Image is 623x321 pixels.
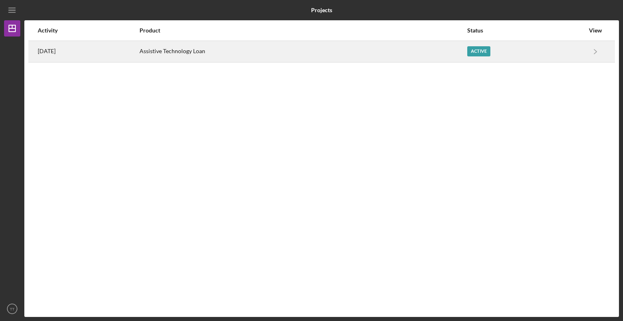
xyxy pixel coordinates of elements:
div: Active [467,46,490,56]
time: 2025-09-11 04:11 [38,48,56,54]
div: Assistive Technology Loan [140,41,466,62]
text: TT [10,307,15,311]
div: Status [467,27,584,34]
div: Product [140,27,466,34]
button: TT [4,301,20,317]
b: Projects [311,7,332,13]
div: Activity [38,27,139,34]
div: View [585,27,606,34]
